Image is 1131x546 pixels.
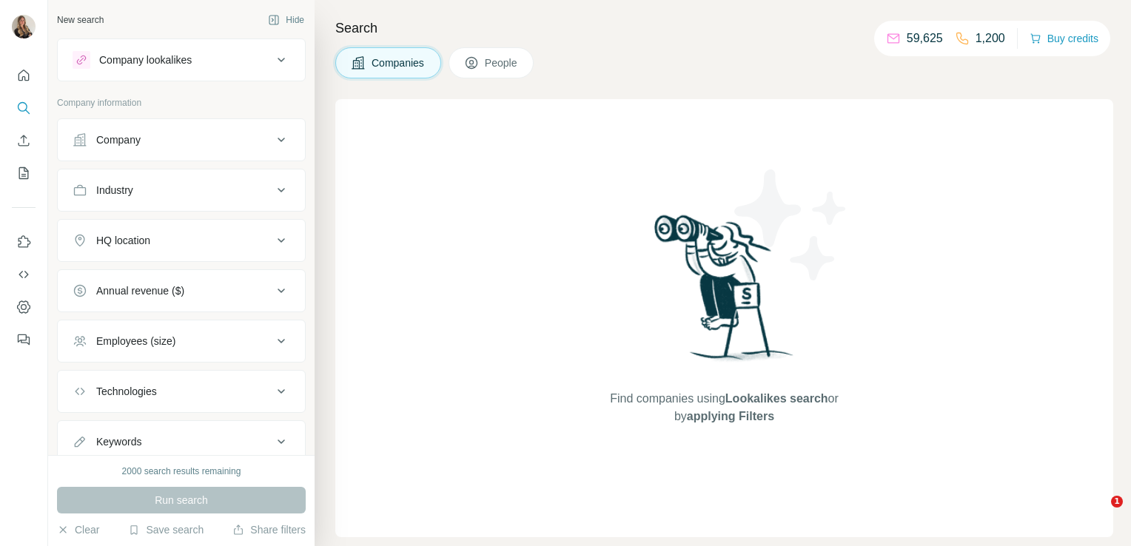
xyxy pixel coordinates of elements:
span: Lookalikes search [725,392,828,405]
button: Feedback [12,326,36,353]
span: applying Filters [687,410,774,422]
button: Employees (size) [58,323,305,359]
span: Companies [372,55,426,70]
div: HQ location [96,233,150,248]
h4: Search [335,18,1113,38]
button: Clear [57,522,99,537]
span: Find companies using or by [605,390,842,425]
p: 59,625 [907,30,943,47]
div: 2000 search results remaining [122,465,241,478]
button: Keywords [58,424,305,459]
p: Company information [57,96,306,109]
button: My lists [12,160,36,186]
div: Industry [96,183,133,198]
button: Technologies [58,374,305,409]
button: Enrich CSV [12,127,36,154]
iframe: Intercom live chat [1081,496,1116,531]
button: Company lookalikes [58,42,305,78]
button: Share filters [232,522,306,537]
p: 1,200 [976,30,1005,47]
img: Avatar [12,15,36,38]
button: Use Surfe API [12,261,36,288]
button: Annual revenue ($) [58,273,305,309]
button: Save search [128,522,204,537]
button: Buy credits [1030,28,1098,49]
div: New search [57,13,104,27]
button: Quick start [12,62,36,89]
div: Company [96,132,141,147]
button: Hide [258,9,315,31]
button: HQ location [58,223,305,258]
div: Keywords [96,434,141,449]
button: Dashboard [12,294,36,320]
button: Company [58,122,305,158]
button: Use Surfe on LinkedIn [12,229,36,255]
img: Surfe Illustration - Stars [725,158,858,291]
span: People [485,55,519,70]
div: Annual revenue ($) [96,283,184,298]
button: Industry [58,172,305,208]
span: 1 [1111,496,1123,508]
img: Surfe Illustration - Woman searching with binoculars [648,211,802,376]
div: Company lookalikes [99,53,192,67]
div: Technologies [96,384,157,399]
button: Search [12,95,36,121]
div: Employees (size) [96,334,175,348]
